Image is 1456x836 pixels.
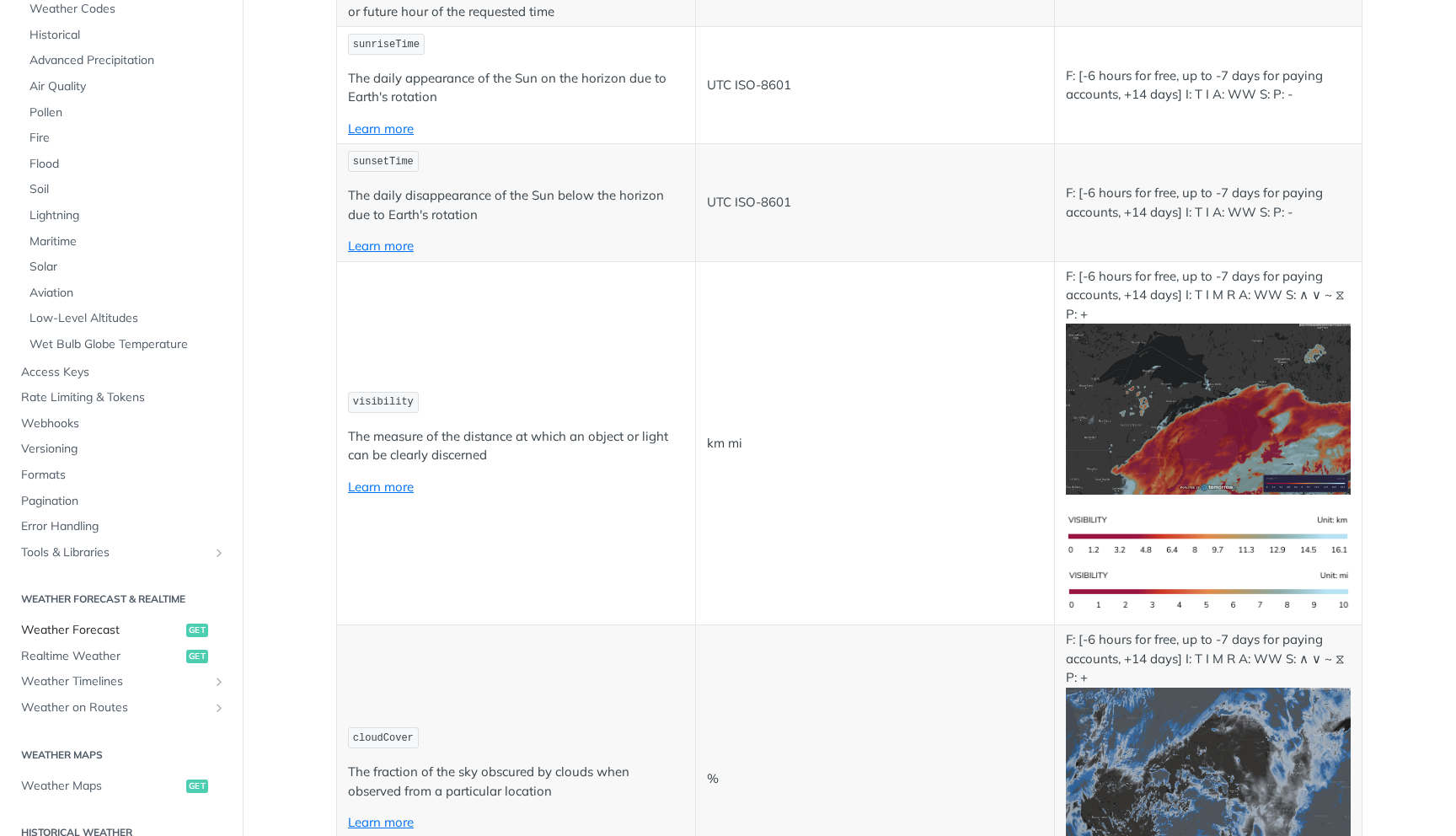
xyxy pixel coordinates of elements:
span: Weather Codes [29,1,226,18]
a: Low-Level Altitudes [21,306,230,331]
span: Error Handling [21,518,226,535]
span: Access Keys [21,364,226,381]
a: Learn more [348,238,414,254]
span: Weather Forecast [21,622,182,639]
span: Expand image [1066,764,1351,780]
a: Flood [21,152,230,177]
h2: Weather Maps [13,748,230,763]
span: Expand image [1066,526,1351,542]
span: Realtime Weather [21,648,182,665]
span: Expand image [1066,582,1351,598]
span: Pollen [29,104,226,121]
span: Maritime [29,233,226,250]
span: get [186,650,208,663]
p: The daily appearance of the Sun on the horizon due to Earth's rotation [348,69,684,107]
a: Rate Limiting & Tokens [13,385,230,410]
a: Historical [21,23,230,48]
span: Advanced Precipitation [29,52,226,69]
a: Webhooks [13,411,230,437]
span: Pagination [21,493,226,510]
p: The fraction of the sky obscured by clouds when observed from a particular location [348,763,684,801]
a: Formats [13,463,230,488]
a: Advanced Precipitation [21,48,230,73]
a: Realtime Weatherget [13,644,230,669]
p: % [707,769,1043,789]
span: Fire [29,130,226,147]
span: sunriseTime [353,39,420,51]
p: F: [-6 hours for free, up to -7 days for paying accounts, +14 days] I: T I M R A: WW S: ∧ ∨ ~ ⧖ P: + [1066,267,1351,495]
p: The daily disappearance of the Sun below the horizon due to Earth's rotation [348,186,684,224]
span: Weather Timelines [21,673,208,690]
a: Error Handling [13,514,230,539]
span: cloudCover [353,732,414,744]
a: Pagination [13,489,230,514]
span: Historical [29,27,226,44]
span: Low-Level Altitudes [29,310,226,327]
a: Soil [21,177,230,202]
span: visibility [353,396,414,408]
a: Lightning [21,203,230,228]
button: Show subpages for Tools & Libraries [212,546,226,560]
button: Show subpages for Weather on Routes [212,701,226,715]
a: Aviation [21,281,230,306]
span: Versioning [21,441,226,458]
span: get [186,780,208,793]
span: Flood [29,156,226,173]
a: Air Quality [21,74,230,99]
span: Rate Limiting & Tokens [21,389,226,406]
a: Weather Mapsget [13,774,230,799]
a: Weather Forecastget [13,618,230,643]
a: Wet Bulb Globe Temperature [21,332,230,357]
p: UTC ISO-8601 [707,193,1043,212]
a: Pollen [21,100,230,126]
a: Weather TimelinesShow subpages for Weather Timelines [13,669,230,694]
a: Learn more [348,814,414,830]
a: Learn more [348,121,414,137]
h2: Weather Forecast & realtime [13,592,230,607]
span: Soil [29,181,226,198]
span: Webhooks [21,415,226,432]
p: km mi [707,434,1043,453]
span: Solar [29,259,226,276]
span: Weather on Routes [21,699,208,716]
p: UTC ISO-8601 [707,76,1043,95]
p: The measure of the distance at which an object or light can be clearly discerned [348,427,684,465]
span: Wet Bulb Globe Temperature [29,336,226,353]
a: Solar [21,255,230,280]
span: Lightning [29,207,226,224]
p: F: [-6 hours for free, up to -7 days for paying accounts, +14 days] I: T I A: WW S: P: - [1066,67,1351,104]
a: Fire [21,126,230,151]
a: Versioning [13,437,230,462]
span: Weather Maps [21,778,182,795]
span: Formats [21,467,226,484]
span: Tools & Libraries [21,544,208,561]
a: Weather on RoutesShow subpages for Weather on Routes [13,695,230,721]
span: Air Quality [29,78,226,95]
span: Aviation [29,285,226,302]
button: Show subpages for Weather Timelines [212,675,226,689]
a: Access Keys [13,360,230,385]
span: sunsetTime [353,156,414,168]
a: Tools & LibrariesShow subpages for Tools & Libraries [13,540,230,565]
a: Maritime [21,229,230,255]
p: F: [-6 hours for free, up to -7 days for paying accounts, +14 days] I: T I A: WW S: P: - [1066,184,1351,222]
span: get [186,624,208,637]
span: Expand image [1066,399,1351,415]
a: Learn more [348,479,414,495]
